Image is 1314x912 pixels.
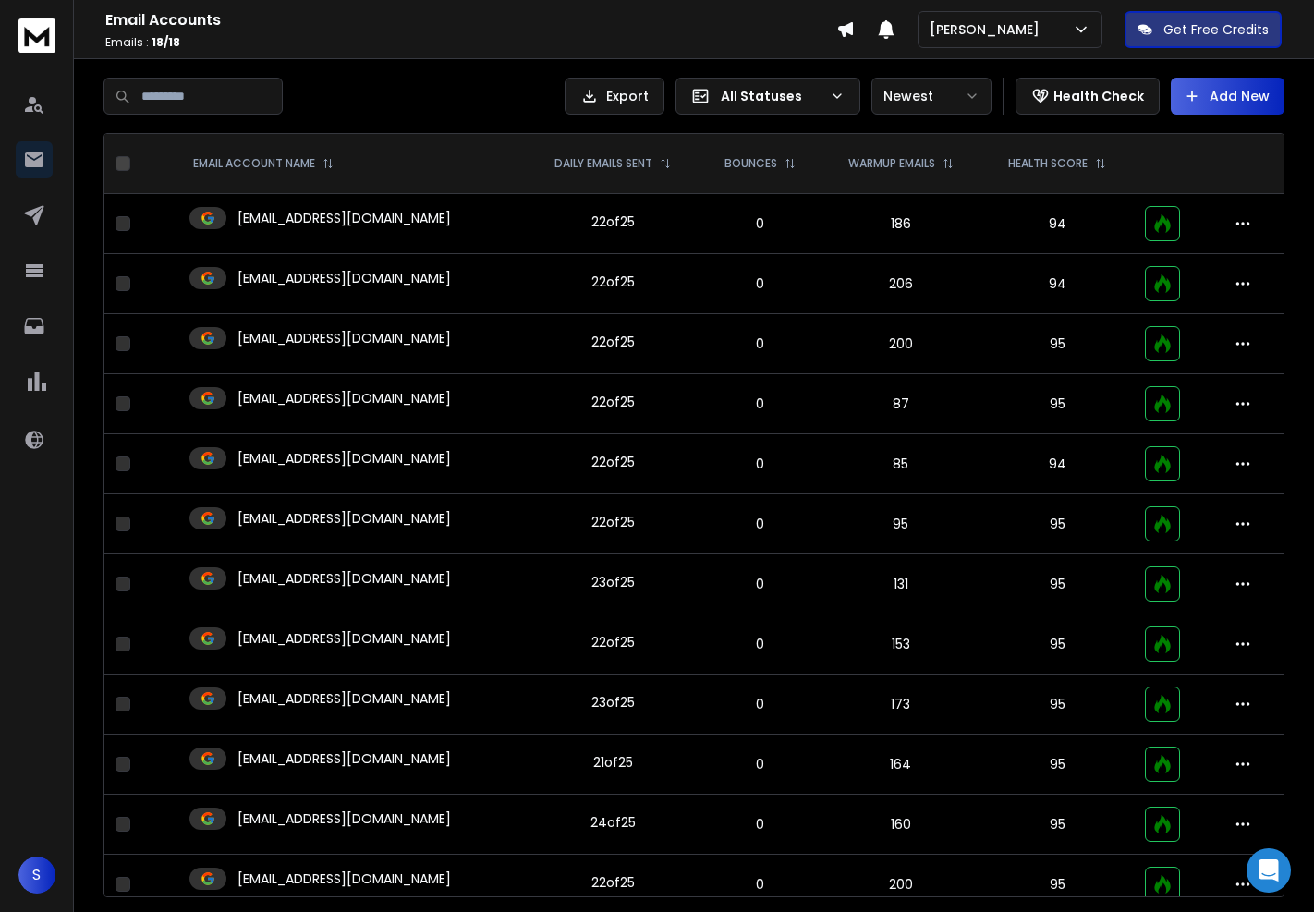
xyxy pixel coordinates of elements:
[237,689,451,708] p: [EMAIL_ADDRESS][DOMAIN_NAME]
[981,675,1134,735] td: 95
[712,635,809,653] p: 0
[237,389,451,407] p: [EMAIL_ADDRESS][DOMAIN_NAME]
[821,554,981,614] td: 131
[237,209,451,227] p: [EMAIL_ADDRESS][DOMAIN_NAME]
[712,334,809,353] p: 0
[237,629,451,648] p: [EMAIL_ADDRESS][DOMAIN_NAME]
[712,875,809,894] p: 0
[821,614,981,675] td: 153
[237,449,451,468] p: [EMAIL_ADDRESS][DOMAIN_NAME]
[18,857,55,894] button: S
[821,494,981,554] td: 95
[712,455,809,473] p: 0
[821,194,981,254] td: 186
[237,329,451,347] p: [EMAIL_ADDRESS][DOMAIN_NAME]
[554,156,652,171] p: DAILY EMAILS SENT
[18,18,55,53] img: logo
[981,614,1134,675] td: 95
[591,393,635,411] div: 22 of 25
[712,575,809,593] p: 0
[193,156,334,171] div: EMAIL ACCOUNT NAME
[591,693,635,711] div: 23 of 25
[591,333,635,351] div: 22 of 25
[712,755,809,773] p: 0
[821,735,981,795] td: 164
[1163,20,1269,39] p: Get Free Credits
[591,273,635,291] div: 22 of 25
[105,9,836,31] h1: Email Accounts
[237,569,451,588] p: [EMAIL_ADDRESS][DOMAIN_NAME]
[593,753,633,772] div: 21 of 25
[821,314,981,374] td: 200
[981,374,1134,434] td: 95
[1125,11,1282,48] button: Get Free Credits
[591,573,635,591] div: 23 of 25
[1171,78,1284,115] button: Add New
[981,434,1134,494] td: 94
[591,453,635,471] div: 22 of 25
[821,374,981,434] td: 87
[237,749,451,768] p: [EMAIL_ADDRESS][DOMAIN_NAME]
[871,78,992,115] button: Newest
[237,269,451,287] p: [EMAIL_ADDRESS][DOMAIN_NAME]
[237,809,451,828] p: [EMAIL_ADDRESS][DOMAIN_NAME]
[848,156,935,171] p: WARMUP EMAILS
[1247,848,1291,893] div: Open Intercom Messenger
[981,314,1134,374] td: 95
[712,815,809,833] p: 0
[590,813,636,832] div: 24 of 25
[821,254,981,314] td: 206
[712,395,809,413] p: 0
[565,78,664,115] button: Export
[981,494,1134,554] td: 95
[1053,87,1144,105] p: Health Check
[981,554,1134,614] td: 95
[237,869,451,888] p: [EMAIL_ADDRESS][DOMAIN_NAME]
[821,434,981,494] td: 85
[712,214,809,233] p: 0
[237,509,451,528] p: [EMAIL_ADDRESS][DOMAIN_NAME]
[721,87,822,105] p: All Statuses
[1016,78,1160,115] button: Health Check
[981,254,1134,314] td: 94
[1008,156,1088,171] p: HEALTH SCORE
[105,35,836,50] p: Emails :
[712,695,809,713] p: 0
[981,795,1134,855] td: 95
[591,633,635,651] div: 22 of 25
[712,274,809,293] p: 0
[981,735,1134,795] td: 95
[821,675,981,735] td: 173
[981,194,1134,254] td: 94
[591,513,635,531] div: 22 of 25
[724,156,777,171] p: BOUNCES
[591,873,635,892] div: 22 of 25
[591,213,635,231] div: 22 of 25
[821,795,981,855] td: 160
[930,20,1047,39] p: [PERSON_NAME]
[152,34,180,50] span: 18 / 18
[712,515,809,533] p: 0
